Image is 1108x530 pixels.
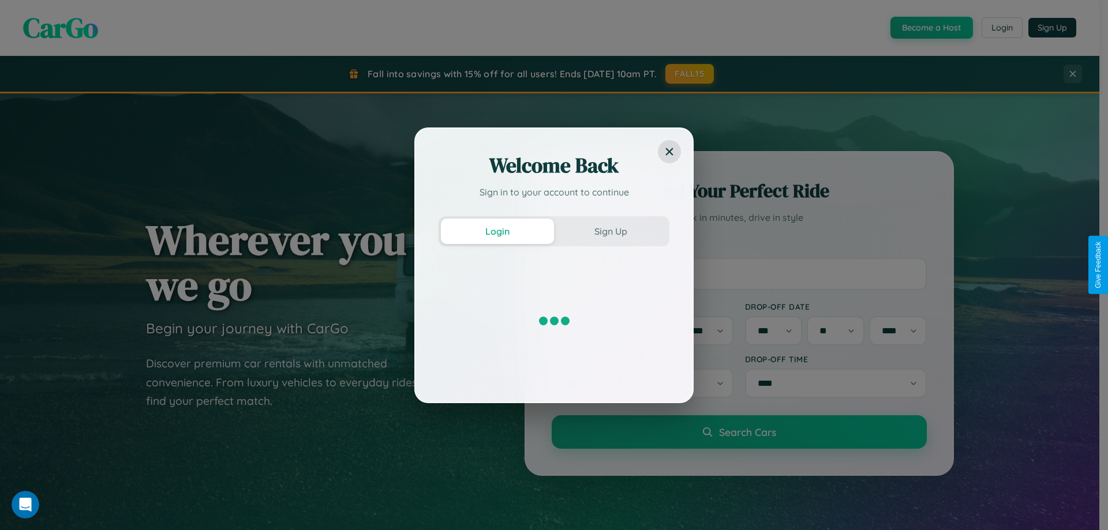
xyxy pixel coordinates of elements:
h2: Welcome Back [439,152,669,179]
button: Sign Up [554,219,667,244]
p: Sign in to your account to continue [439,185,669,199]
iframe: Intercom live chat [12,491,39,518]
div: Give Feedback [1094,242,1102,288]
button: Login [441,219,554,244]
